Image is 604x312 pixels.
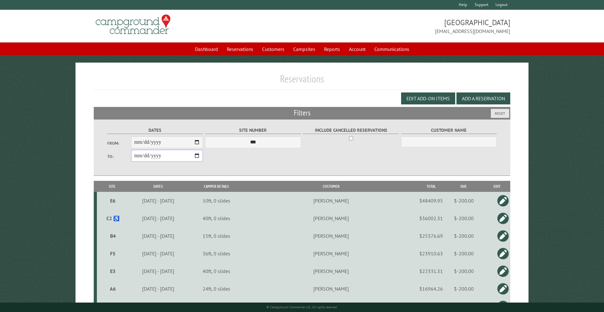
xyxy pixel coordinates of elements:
[189,280,243,298] td: 24ft, 0 slides
[107,140,131,146] label: From:
[244,262,418,280] td: [PERSON_NAME]
[303,127,399,134] label: Include Cancelled Reservations
[107,153,131,159] label: To:
[128,286,188,292] div: [DATE] - [DATE]
[128,215,188,221] div: [DATE] - [DATE]
[244,280,418,298] td: [PERSON_NAME]
[418,227,444,245] td: $25376.69
[244,192,418,209] td: [PERSON_NAME]
[128,250,188,257] div: [DATE] - [DATE]
[320,43,344,55] a: Reports
[189,227,243,245] td: 15ft, 0 slides
[289,43,319,55] a: Campsites
[244,181,418,192] th: Customer
[99,286,126,292] div: A6
[371,43,413,55] a: Communications
[189,192,243,209] td: 10ft, 0 slides
[345,43,369,55] a: Account
[99,198,126,204] div: E6
[99,215,126,221] div: C2 ♿
[107,127,203,134] label: Dates
[244,209,418,227] td: [PERSON_NAME]
[444,209,484,227] td: $-200.00
[418,209,444,227] td: $36002.31
[418,262,444,280] td: $22331.31
[444,192,484,209] td: $-200.00
[189,181,243,192] th: Camper Details
[205,127,301,134] label: Site Number
[401,92,455,104] button: Edit Add-on Items
[99,233,126,239] div: B4
[94,107,511,119] h2: Filters
[223,43,257,55] a: Reservations
[99,268,126,274] div: E3
[189,209,243,227] td: 40ft, 0 slides
[99,250,126,257] div: F5
[444,245,484,262] td: $-200.00
[128,198,188,204] div: [DATE] - [DATE]
[444,181,484,192] th: Due
[127,181,190,192] th: Dates
[128,268,188,274] div: [DATE] - [DATE]
[491,109,509,118] button: Reset
[244,245,418,262] td: [PERSON_NAME]
[97,181,127,192] th: Site
[418,192,444,209] td: $48409.95
[128,233,188,239] div: [DATE] - [DATE]
[418,245,444,262] td: $23910.63
[444,227,484,245] td: $-200.00
[94,12,172,37] img: Campground Commander
[418,181,444,192] th: Total
[189,262,243,280] td: 40ft, 0 slides
[444,280,484,298] td: $-200.00
[266,305,338,309] small: © Campground Commander LLC. All rights reserved.
[401,127,497,134] label: Customer Name
[258,43,288,55] a: Customers
[418,280,444,298] td: $16964.26
[189,245,243,262] td: 36ft, 0 slides
[302,17,510,35] span: [GEOGRAPHIC_DATA] [EMAIL_ADDRESS][DOMAIN_NAME]
[444,262,484,280] td: $-200.00
[456,92,510,104] button: Add a Reservation
[484,181,511,192] th: Edit
[244,227,418,245] td: [PERSON_NAME]
[191,43,222,55] a: Dashboard
[94,73,511,90] h1: Reservations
